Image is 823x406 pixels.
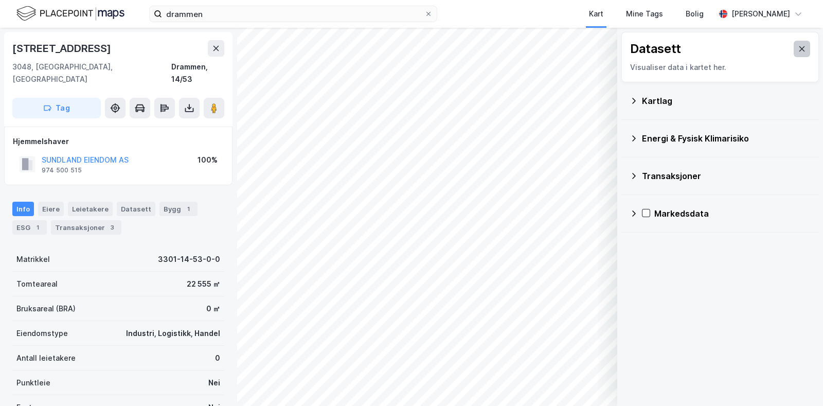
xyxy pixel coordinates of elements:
div: Tomteareal [16,278,58,290]
div: Eiendomstype [16,327,68,340]
div: Industri, Logistikk, Handel [126,327,220,340]
div: 3 [107,222,117,233]
div: Hjemmelshaver [13,135,224,148]
div: 22 555 ㎡ [187,278,220,290]
div: Visualiser data i kartet her. [630,61,810,74]
div: Transaksjoner [642,170,811,182]
div: Transaksjoner [51,220,121,235]
div: Bruksareal (BRA) [16,303,76,315]
input: Søk på adresse, matrikkel, gårdeiere, leietakere eller personer [162,6,424,22]
div: Leietakere [68,202,113,216]
div: 974 500 515 [42,166,82,174]
div: [STREET_ADDRESS] [12,40,113,57]
div: Antall leietakere [16,352,76,364]
div: Markedsdata [654,207,811,220]
div: Eiere [38,202,64,216]
img: logo.f888ab2527a4732fd821a326f86c7f29.svg [16,5,124,23]
div: 3301-14-53-0-0 [158,253,220,266]
div: 0 [215,352,220,364]
div: Kart [589,8,603,20]
button: Tag [12,98,101,118]
div: 0 ㎡ [206,303,220,315]
div: Kartlag [642,95,811,107]
div: Matrikkel [16,253,50,266]
div: ESG [12,220,47,235]
div: Kontrollprogram for chat [772,357,823,406]
div: 1 [183,204,193,214]
div: 100% [198,154,218,166]
div: 3048, [GEOGRAPHIC_DATA], [GEOGRAPHIC_DATA] [12,61,171,85]
div: 1 [32,222,43,233]
div: Datasett [117,202,155,216]
div: Bygg [159,202,198,216]
div: Energi & Fysisk Klimarisiko [642,132,811,145]
div: Datasett [630,41,681,57]
div: Info [12,202,34,216]
div: Drammen, 14/53 [171,61,224,85]
div: [PERSON_NAME] [731,8,790,20]
div: Bolig [686,8,704,20]
div: Nei [208,377,220,389]
div: Punktleie [16,377,50,389]
iframe: Chat Widget [772,357,823,406]
div: Mine Tags [626,8,663,20]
